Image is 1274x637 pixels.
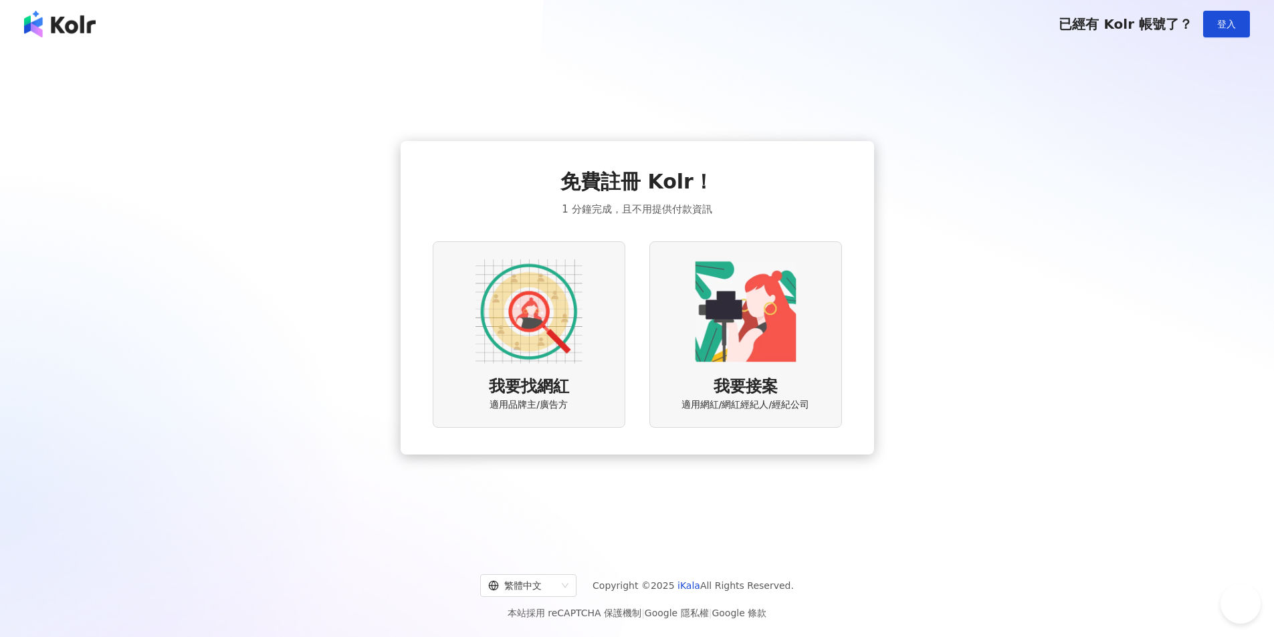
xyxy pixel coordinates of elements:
[1203,11,1250,37] button: 登入
[490,398,568,412] span: 適用品牌主/廣告方
[489,376,569,398] span: 我要找網紅
[562,201,712,217] span: 1 分鐘完成，且不用提供付款資訊
[714,376,778,398] span: 我要接案
[593,578,794,594] span: Copyright © 2025 All Rights Reserved.
[681,398,809,412] span: 適用網紅/網紅經紀人/經紀公司
[1217,19,1236,29] span: 登入
[508,605,766,621] span: 本站採用 reCAPTCHA 保護機制
[560,168,714,196] span: 免費註冊 Kolr！
[692,258,799,365] img: KOL identity option
[641,608,645,618] span: |
[677,580,700,591] a: iKala
[1220,584,1261,624] iframe: Help Scout Beacon - Open
[24,11,96,37] img: logo
[645,608,709,618] a: Google 隱私權
[475,258,582,365] img: AD identity option
[1059,16,1192,32] span: 已經有 Kolr 帳號了？
[712,608,766,618] a: Google 條款
[709,608,712,618] span: |
[488,575,556,596] div: 繁體中文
